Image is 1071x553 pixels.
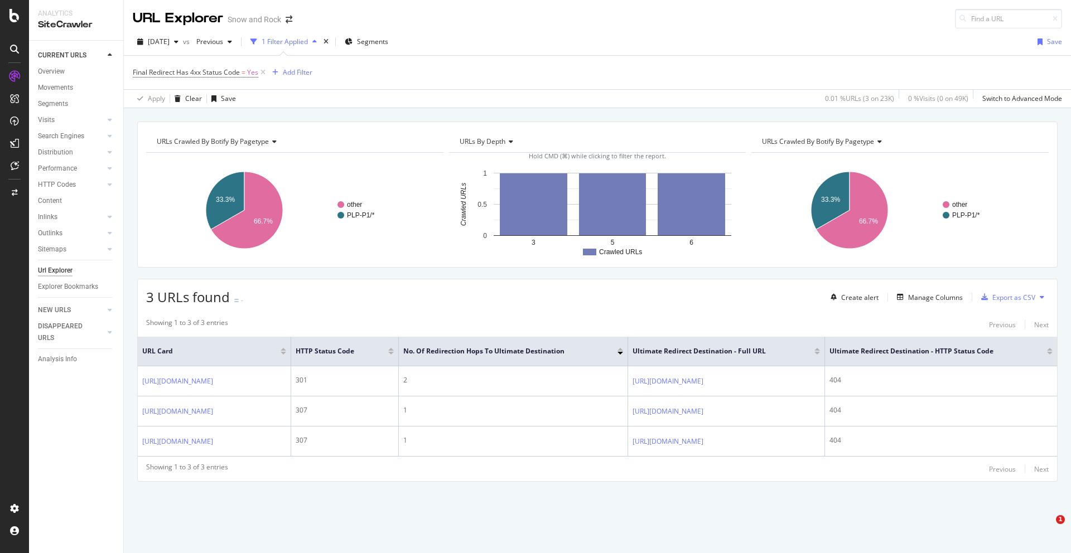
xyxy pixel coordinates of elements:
[148,94,165,103] div: Apply
[1034,320,1049,329] div: Next
[633,376,703,387] a: [URL][DOMAIN_NAME]
[38,130,104,142] a: Search Engines
[38,147,104,158] a: Distribution
[633,346,797,356] span: Ultimate Redirect Destination - Full URL
[483,169,487,177] text: 1
[142,376,213,387] a: [URL][DOMAIN_NAME]
[347,201,362,208] text: other
[599,248,642,256] text: Crawled URLs
[192,33,237,51] button: Previous
[146,162,443,259] svg: A chart.
[347,211,375,219] text: PLP-P1/*
[529,152,666,160] span: Hold CMD (⌘) while clicking to filter the report.
[170,90,202,108] button: Clear
[38,50,86,61] div: CURRENT URLS
[952,211,980,219] text: PLP-P1/*
[821,196,840,203] text: 33.3%
[221,94,236,103] div: Save
[38,98,115,110] a: Segments
[262,37,308,46] div: 1 Filter Applied
[38,304,71,316] div: NEW URLS
[989,318,1016,331] button: Previous
[955,9,1062,28] input: Find a URL
[38,265,115,276] a: Url Explorer
[762,137,874,146] span: URLs Crawled By Botify By pagetype
[296,346,372,356] span: HTTP Status Code
[142,346,278,356] span: URL Card
[751,162,1049,259] div: A chart.
[760,133,1039,151] h4: URLs Crawled By Botify By pagetype
[38,98,68,110] div: Segments
[457,133,736,151] h4: URLs by Depth
[633,436,703,447] a: [URL][DOMAIN_NAME]
[825,94,894,103] div: 0.01 % URLs ( 3 on 23K )
[38,147,73,158] div: Distribution
[340,33,393,51] button: Segments
[216,196,235,203] text: 33.3%
[893,290,963,304] button: Manage Columns
[992,293,1035,302] div: Export as CSV
[207,90,236,108] button: Save
[246,33,321,51] button: 1 Filter Applied
[38,179,76,191] div: HTTP Codes
[183,37,192,46] span: vs
[978,90,1062,108] button: Switch to Advanced Mode
[146,288,230,306] span: 3 URLs found
[610,239,614,246] text: 5
[38,304,104,316] a: NEW URLS
[483,232,487,240] text: 0
[38,353,115,365] a: Analysis Info
[241,295,243,305] div: -
[142,406,213,417] a: [URL][DOMAIN_NAME]
[38,50,104,61] a: CURRENT URLS
[157,137,269,146] span: URLs Crawled By Botify By pagetype
[38,195,62,207] div: Content
[952,201,967,208] text: other
[357,37,388,46] span: Segments
[38,195,115,207] a: Content
[977,288,1035,306] button: Export as CSV
[403,405,624,415] div: 1
[38,321,94,344] div: DISAPPEARED URLS
[133,90,165,108] button: Apply
[989,320,1016,329] div: Previous
[38,281,115,293] a: Explorer Bookmarks
[155,133,433,151] h4: URLs Crawled By Botify By pagetype
[38,163,104,174] a: Performance
[148,37,170,46] span: 2025 Aug. 28th
[192,37,223,46] span: Previous
[859,217,878,225] text: 66.7%
[38,18,114,31] div: SiteCrawler
[829,435,1053,445] div: 404
[1033,515,1060,542] iframe: Intercom live chat
[829,346,1031,356] span: Ultimate Redirect Destination - HTTP Status Code
[38,353,77,365] div: Analysis Info
[38,211,104,223] a: Inlinks
[689,239,693,246] text: 6
[989,464,1016,474] div: Previous
[403,375,624,385] div: 2
[38,321,104,344] a: DISAPPEARED URLS
[321,36,331,47] div: times
[989,462,1016,476] button: Previous
[826,288,879,306] button: Create alert
[633,406,703,417] a: [URL][DOMAIN_NAME]
[142,436,213,447] a: [URL][DOMAIN_NAME]
[1056,515,1065,524] span: 1
[247,65,258,80] span: Yes
[982,94,1062,103] div: Switch to Advanced Mode
[38,9,114,18] div: Analytics
[532,239,535,246] text: 3
[296,375,394,385] div: 301
[38,265,73,276] div: Url Explorer
[908,94,968,103] div: 0 % Visits ( 0 on 49K )
[234,299,239,302] img: Equal
[146,462,228,476] div: Showing 1 to 3 of 3 entries
[460,137,505,146] span: URLs by Depth
[449,162,746,259] svg: A chart.
[242,67,245,77] span: =
[38,244,66,255] div: Sitemaps
[133,67,240,77] span: Final Redirect Has 4xx Status Code
[185,94,202,103] div: Clear
[283,67,312,77] div: Add Filter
